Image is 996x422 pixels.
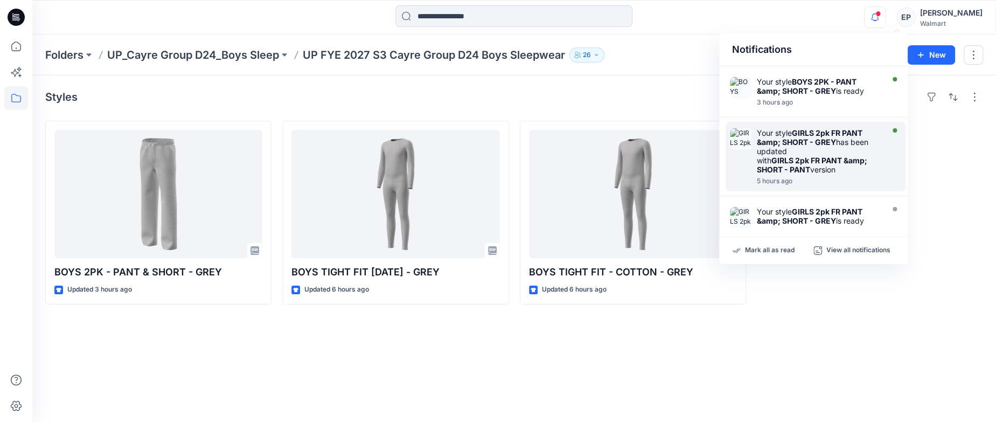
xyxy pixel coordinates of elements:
[757,156,867,174] strong: GIRLS 2pk FR PANT &amp; SHORT - PANT
[45,47,83,63] a: Folders
[54,265,262,280] p: BOYS 2PK - PANT & SHORT - GREY
[542,284,607,295] p: Updated 6 hours ago
[757,77,856,95] strong: BOYS 2PK - PANT &amp; SHORT - GREY
[291,130,499,258] a: BOYS TIGHT FIT HALLOWEEN - GREY
[303,47,565,63] p: UP FYE 2027 S3 Cayre Group D24 Boys Sleepwear
[730,207,751,229] img: GIRLS 2pk FR PANT & SHORT - SHORT
[569,47,604,63] button: 26
[745,246,795,255] p: Mark all as read
[45,91,78,103] h4: Styles
[757,207,862,225] strong: GIRLS 2pk FR PANT &amp; SHORT - GREY
[920,19,983,27] div: Walmart
[757,77,881,95] div: Your style is ready
[529,130,737,258] a: BOYS TIGHT FIT - COTTON - GREY
[107,47,279,63] a: UP_Cayre Group D24_Boys Sleep
[907,45,955,65] button: New
[896,8,916,27] div: EP
[920,6,983,19] div: [PERSON_NAME]
[304,284,369,295] p: Updated 6 hours ago
[757,128,881,174] div: Your style has been updated with version
[67,284,132,295] p: Updated 3 hours ago
[730,128,751,150] img: GIRLS 2pk FR PANT & SHORT - PANT
[757,177,881,185] div: Thursday, September 18, 2025 16:42
[826,246,890,255] p: View all notifications
[529,265,737,280] p: BOYS TIGHT FIT - COTTON - GREY
[730,77,751,99] img: BOYS 2PK - PANT & SHORT - SHORT
[757,207,881,225] div: Your style is ready
[583,49,591,61] p: 26
[757,99,881,106] div: Thursday, September 18, 2025 18:17
[719,33,908,66] div: Notifications
[757,128,862,147] strong: GIRLS 2pk FR PANT &amp; SHORT - GREY
[54,130,262,258] a: BOYS 2PK - PANT & SHORT - GREY
[291,265,499,280] p: BOYS TIGHT FIT [DATE] - GREY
